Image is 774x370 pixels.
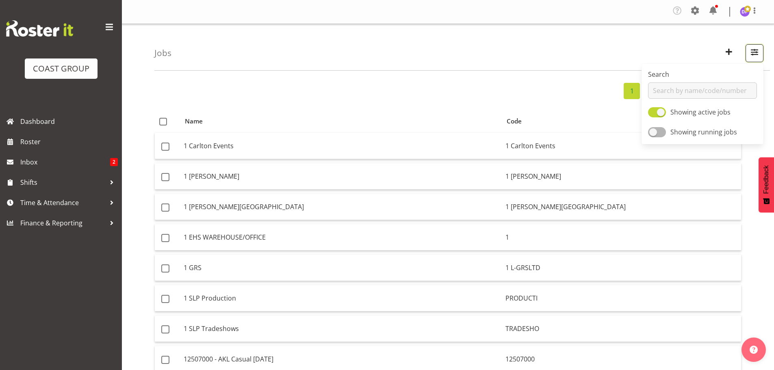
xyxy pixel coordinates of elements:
td: 1 [PERSON_NAME][GEOGRAPHIC_DATA] [502,194,741,220]
span: Dashboard [20,115,118,128]
span: Time & Attendance [20,197,106,209]
img: Rosterit website logo [6,20,73,37]
span: Roster [20,136,118,148]
img: durham-foster1135.jpg [740,7,750,17]
img: help-xxl-2.png [750,346,758,354]
input: Search by name/code/number [648,82,757,99]
span: Finance & Reporting [20,217,106,229]
label: Search [648,69,757,79]
td: TRADESHO [502,316,741,342]
td: 1 GRS [180,255,502,281]
td: 1 [PERSON_NAME] [180,163,502,190]
span: Showing running jobs [670,128,737,136]
td: 1 Carlton Events [502,133,741,159]
span: Shifts [20,176,106,188]
td: 1 SLP Production [180,285,502,312]
button: Create New Job [720,44,737,62]
button: Feedback - Show survey [759,157,774,212]
td: 1 L-GRSLTD [502,255,741,281]
span: Showing active jobs [670,108,731,117]
h4: Jobs [154,48,171,58]
td: 1 [PERSON_NAME] [502,163,741,190]
span: Inbox [20,156,110,168]
div: COAST GROUP [33,63,89,75]
td: 1 [502,224,741,251]
td: 1 SLP Tradeshows [180,316,502,342]
div: Code [507,117,736,126]
span: Feedback [763,165,770,194]
span: 2 [110,158,118,166]
td: 1 [PERSON_NAME][GEOGRAPHIC_DATA] [180,194,502,220]
td: PRODUCTI [502,285,741,312]
button: Filter Jobs [746,44,763,62]
td: 1 EHS WAREHOUSE/OFFICE [180,224,502,251]
div: Name [185,117,497,126]
td: 1 Carlton Events [180,133,502,159]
